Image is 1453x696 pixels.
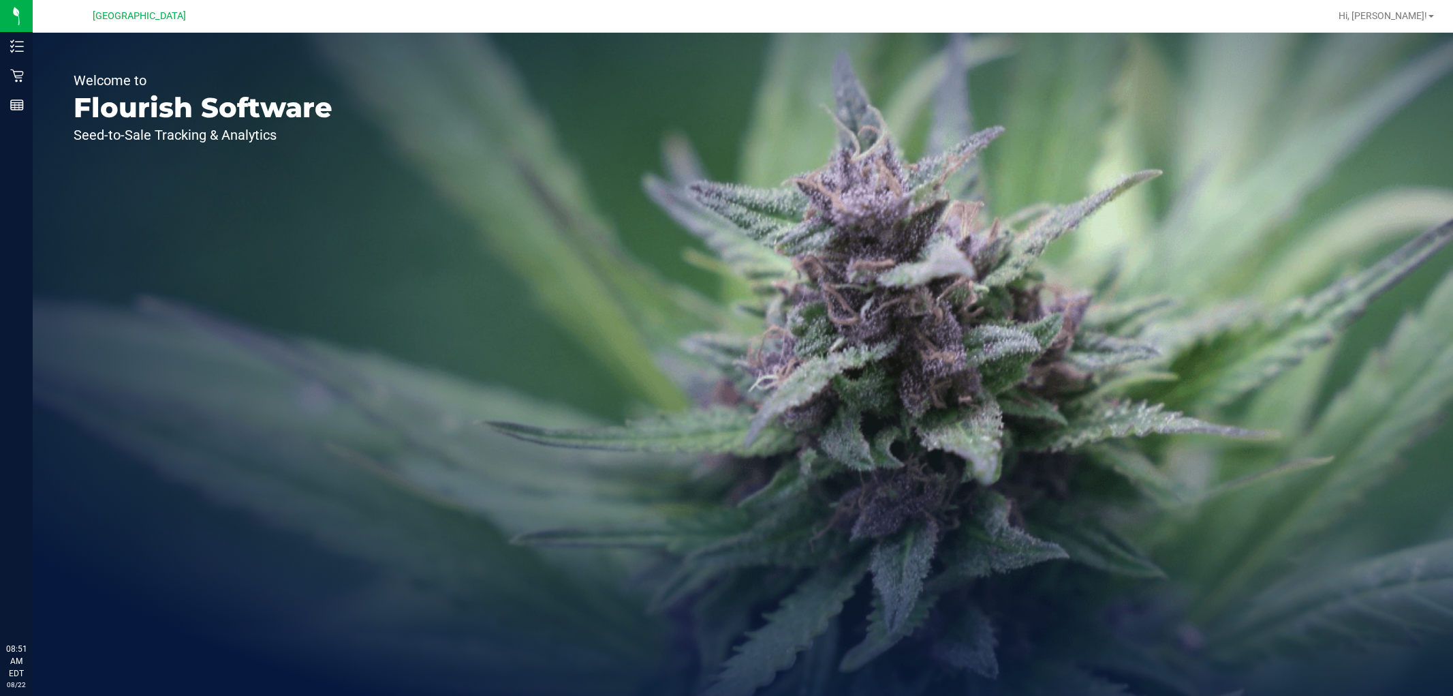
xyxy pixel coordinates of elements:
p: Flourish Software [74,94,332,121]
span: [GEOGRAPHIC_DATA] [93,10,186,22]
inline-svg: Inventory [10,40,24,53]
p: 08:51 AM EDT [6,643,27,680]
p: Welcome to [74,74,332,87]
span: Hi, [PERSON_NAME]! [1339,10,1427,21]
p: Seed-to-Sale Tracking & Analytics [74,128,332,142]
inline-svg: Retail [10,69,24,82]
inline-svg: Reports [10,98,24,112]
p: 08/22 [6,680,27,690]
